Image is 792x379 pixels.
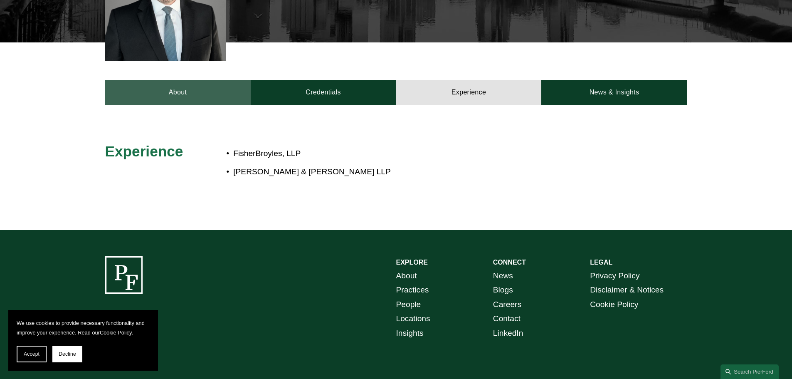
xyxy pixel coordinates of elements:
a: Search this site [720,364,779,379]
span: Decline [59,351,76,357]
a: Cookie Policy [100,329,132,336]
section: Cookie banner [8,310,158,371]
a: Blogs [493,283,513,297]
a: Disclaimer & Notices [590,283,664,297]
a: News & Insights [541,80,687,105]
strong: CONNECT [493,259,526,266]
span: Experience [105,143,183,159]
a: Practices [396,283,429,297]
a: Credentials [251,80,396,105]
a: Careers [493,297,521,312]
a: News [493,269,513,283]
a: Cookie Policy [590,297,638,312]
a: Privacy Policy [590,269,639,283]
a: Experience [396,80,542,105]
strong: EXPLORE [396,259,428,266]
p: FisherBroyles, LLP [233,146,614,161]
button: Accept [17,346,47,362]
a: LinkedIn [493,326,523,341]
p: We use cookies to provide necessary functionality and improve your experience. Read our . [17,318,150,337]
a: Insights [396,326,424,341]
a: About [396,269,417,283]
a: Locations [396,312,430,326]
a: People [396,297,421,312]
button: Decline [52,346,82,362]
strong: LEGAL [590,259,612,266]
p: [PERSON_NAME] & [PERSON_NAME] LLP [233,165,614,179]
span: Accept [24,351,39,357]
a: Contact [493,312,521,326]
a: About [105,80,251,105]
